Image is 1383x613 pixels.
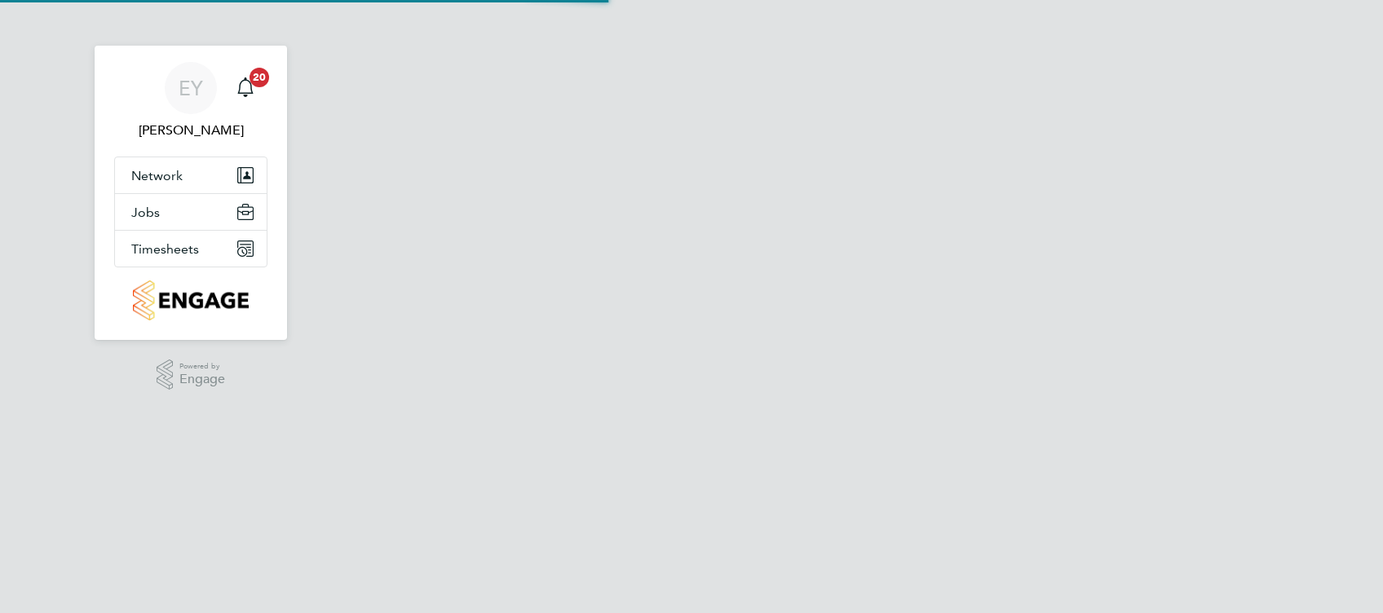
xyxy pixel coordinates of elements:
[115,231,267,267] button: Timesheets
[133,280,248,320] img: countryside-properties-logo-retina.png
[131,168,183,183] span: Network
[115,194,267,230] button: Jobs
[157,359,226,390] a: Powered byEngage
[229,62,262,114] a: 20
[115,157,267,193] button: Network
[250,68,269,87] span: 20
[179,373,225,386] span: Engage
[179,77,203,99] span: EY
[95,46,287,340] nav: Main navigation
[114,62,267,140] a: EY[PERSON_NAME]
[131,241,199,257] span: Timesheets
[114,121,267,140] span: Ethan Yapp
[114,280,267,320] a: Go to home page
[179,359,225,373] span: Powered by
[131,205,160,220] span: Jobs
